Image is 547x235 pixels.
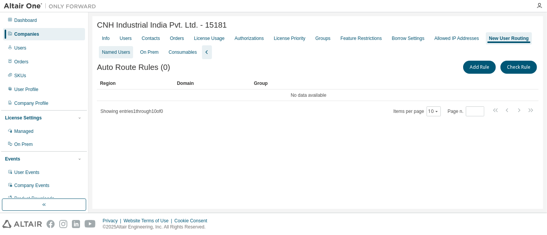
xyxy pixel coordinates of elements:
button: 10 [429,108,439,114]
div: Domain [177,77,248,89]
div: Allowed IP Addresses [434,35,479,41]
div: Companies [14,31,39,37]
div: On Prem [14,141,33,147]
img: facebook.svg [47,220,55,228]
div: Authorizations [235,35,264,41]
p: © 2025 Altair Engineering, Inc. All Rights Reserved. [103,224,212,230]
img: instagram.svg [59,220,67,228]
div: Users [120,35,132,41]
div: On Prem [140,49,158,55]
div: Named Users [102,49,130,55]
div: Users [14,45,26,51]
div: Product Downloads [14,195,54,202]
div: Website Terms of Use [123,218,174,224]
div: Company Profile [14,100,48,106]
span: CNH Industrial India Pvt. Ltd. - 15181 [97,21,227,30]
div: Privacy [103,218,123,224]
div: Borrow Settings [392,35,425,41]
div: License Priority [274,35,305,41]
div: Info [102,35,110,41]
div: New User Routing [489,35,529,41]
div: Company Events [14,182,49,189]
button: Check Rule [500,61,537,74]
div: Orders [170,35,184,41]
div: Orders [14,59,28,65]
span: Showing entries 1 through 10 of 0 [100,109,163,114]
img: youtube.svg [85,220,96,228]
div: Feature Restrictions [340,35,382,41]
div: Groups [315,35,330,41]
div: License Settings [5,115,42,121]
span: Page n. [448,106,484,116]
span: Items per page [394,106,441,116]
td: No data available [97,89,520,101]
div: Managed [14,128,33,134]
div: Region [100,77,171,89]
div: Events [5,156,20,162]
div: Group [254,77,517,89]
div: Dashboard [14,17,37,23]
div: SKUs [14,73,26,79]
div: Contacts [142,35,160,41]
span: Auto Route Rules (0) [97,63,170,72]
img: Altair One [4,2,100,10]
div: User Events [14,169,39,175]
img: altair_logo.svg [2,220,42,228]
div: User Profile [14,86,38,93]
div: License Usage [194,35,224,41]
img: linkedin.svg [72,220,80,228]
div: Consumables [168,49,197,55]
button: Add Rule [463,61,496,74]
div: Cookie Consent [174,218,212,224]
